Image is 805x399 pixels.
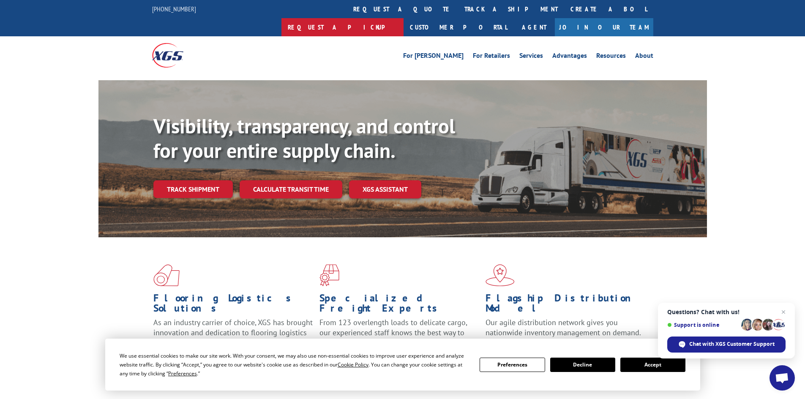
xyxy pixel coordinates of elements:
[403,52,464,62] a: For [PERSON_NAME]
[770,365,795,391] a: Open chat
[667,309,786,315] span: Questions? Chat with us!
[338,361,368,368] span: Cookie Policy
[486,293,645,318] h1: Flagship Distribution Model
[486,264,515,286] img: xgs-icon-flagship-distribution-model-red
[319,264,339,286] img: xgs-icon-focused-on-flooring-red
[635,52,653,62] a: About
[480,358,545,372] button: Preferences
[120,351,469,378] div: We use essential cookies to make our site work. With your consent, we may also use non-essential ...
[319,293,479,318] h1: Specialized Freight Experts
[153,293,313,318] h1: Flooring Logistics Solutions
[486,318,641,337] span: Our agile distribution network gives you nationwide inventory management on demand.
[473,52,510,62] a: For Retailers
[153,180,233,198] a: Track shipment
[667,337,786,353] span: Chat with XGS Customer Support
[153,113,455,163] b: Visibility, transparency, and control for your entire supply chain.
[620,358,685,372] button: Accept
[689,340,775,348] span: Chat with XGS Customer Support
[596,52,626,62] a: Resources
[319,318,479,355] p: From 123 overlength loads to delicate cargo, our experienced staff knows the best way to move you...
[513,18,555,36] a: Agent
[667,322,738,328] span: Support is online
[152,5,196,13] a: [PHONE_NUMBER]
[281,18,404,36] a: Request a pickup
[153,264,180,286] img: xgs-icon-total-supply-chain-intelligence-red
[550,358,615,372] button: Decline
[240,180,342,198] a: Calculate transit time
[404,18,513,36] a: Customer Portal
[552,52,587,62] a: Advantages
[105,339,700,391] div: Cookie Consent Prompt
[153,318,313,347] span: As an industry carrier of choice, XGS has brought innovation and dedication to flooring logistics...
[349,180,421,198] a: XGS ASSISTANT
[519,52,543,62] a: Services
[555,18,653,36] a: Join Our Team
[168,370,197,377] span: Preferences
